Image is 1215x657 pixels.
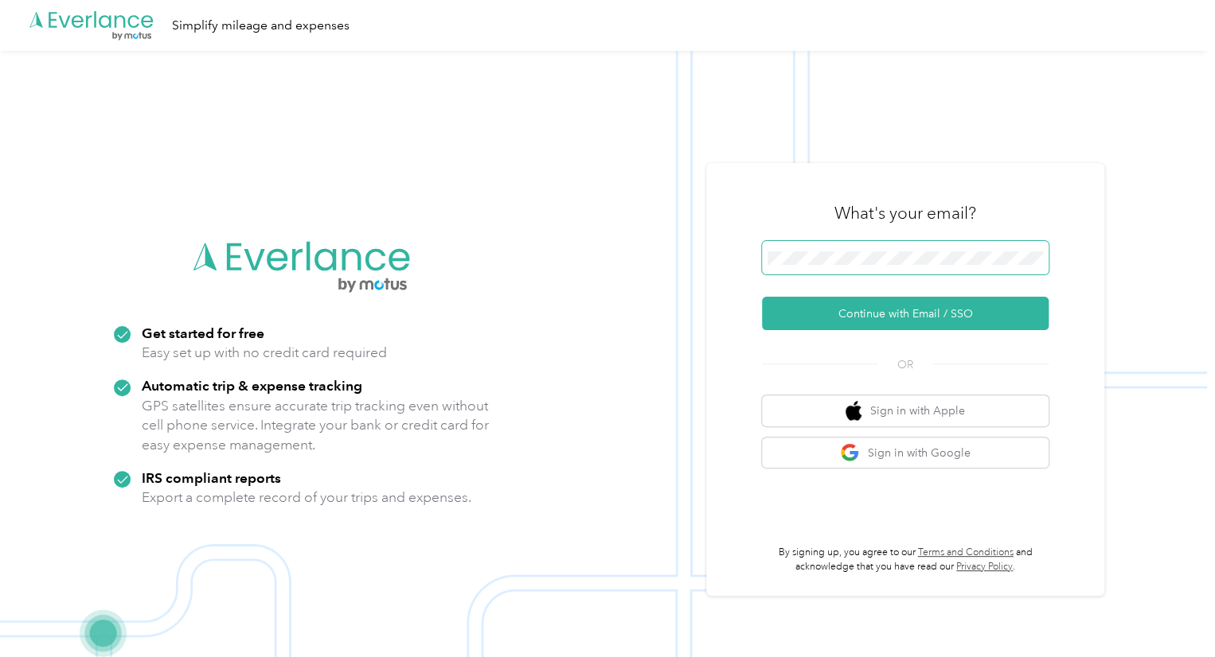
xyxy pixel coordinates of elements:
p: By signing up, you agree to our and acknowledge that you have read our . [762,546,1049,573]
button: apple logoSign in with Apple [762,395,1049,426]
div: Simplify mileage and expenses [172,16,350,36]
button: google logoSign in with Google [762,437,1049,468]
strong: Get started for free [142,325,264,341]
strong: IRS compliant reports [142,469,281,486]
span: OR [877,356,933,373]
img: apple logo [846,401,861,421]
h3: What's your email? [834,202,976,224]
p: GPS satellites ensure accurate trip tracking even without cell phone service. Integrate your bank... [142,396,490,455]
strong: Automatic trip & expense tracking [142,377,362,394]
p: Easy set up with no credit card required [142,343,387,363]
a: Privacy Policy [956,561,1013,573]
p: Export a complete record of your trips and expenses. [142,488,471,507]
a: Terms and Conditions [918,546,1014,558]
button: Continue with Email / SSO [762,297,1049,330]
img: google logo [840,443,860,463]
